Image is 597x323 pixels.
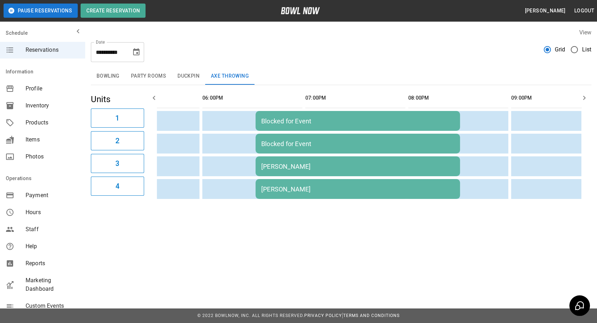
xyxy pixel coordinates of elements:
[172,68,205,85] button: Duckpin
[205,68,254,85] button: Axe Throwing
[343,313,400,318] a: Terms and Conditions
[115,112,119,124] h6: 1
[304,313,342,318] a: Privacy Policy
[26,191,80,200] span: Payment
[202,88,302,108] th: 06:00PM
[26,152,80,161] span: Photos
[26,118,80,127] span: Products
[129,45,143,59] button: Choose date, selected date is Oct 9, 2025
[26,46,80,54] span: Reservations
[26,84,80,93] span: Profile
[261,117,454,125] div: Blocked for Event
[91,177,144,196] button: 4
[305,88,405,108] th: 07:00PM
[91,154,144,173] button: 3
[91,94,144,105] h5: Units
[582,45,591,54] span: List
[81,4,146,18] button: Create Reservation
[555,45,565,54] span: Grid
[91,68,125,85] button: Bowling
[91,131,144,150] button: 2
[91,108,144,128] button: 1
[26,208,80,217] span: Hours
[26,225,80,234] span: Staff
[115,158,119,169] h6: 3
[26,302,80,310] span: Custom Events
[115,135,119,146] h6: 2
[4,4,78,18] button: Pause Reservations
[261,163,454,170] div: [PERSON_NAME]
[261,185,454,193] div: [PERSON_NAME]
[522,4,568,17] button: [PERSON_NAME]
[125,68,172,85] button: Party Rooms
[91,68,591,85] div: inventory tabs
[261,140,454,147] div: Blocked for Event
[26,276,80,293] span: Marketing Dashboard
[26,242,80,251] span: Help
[197,313,304,318] span: © 2022 BowlNow, Inc. All Rights Reserved.
[115,180,119,192] h6: 4
[26,259,80,268] span: Reports
[281,7,320,14] img: logo
[579,29,591,36] label: View
[26,135,80,144] span: Items
[26,101,80,110] span: Inventory
[571,4,597,17] button: Logout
